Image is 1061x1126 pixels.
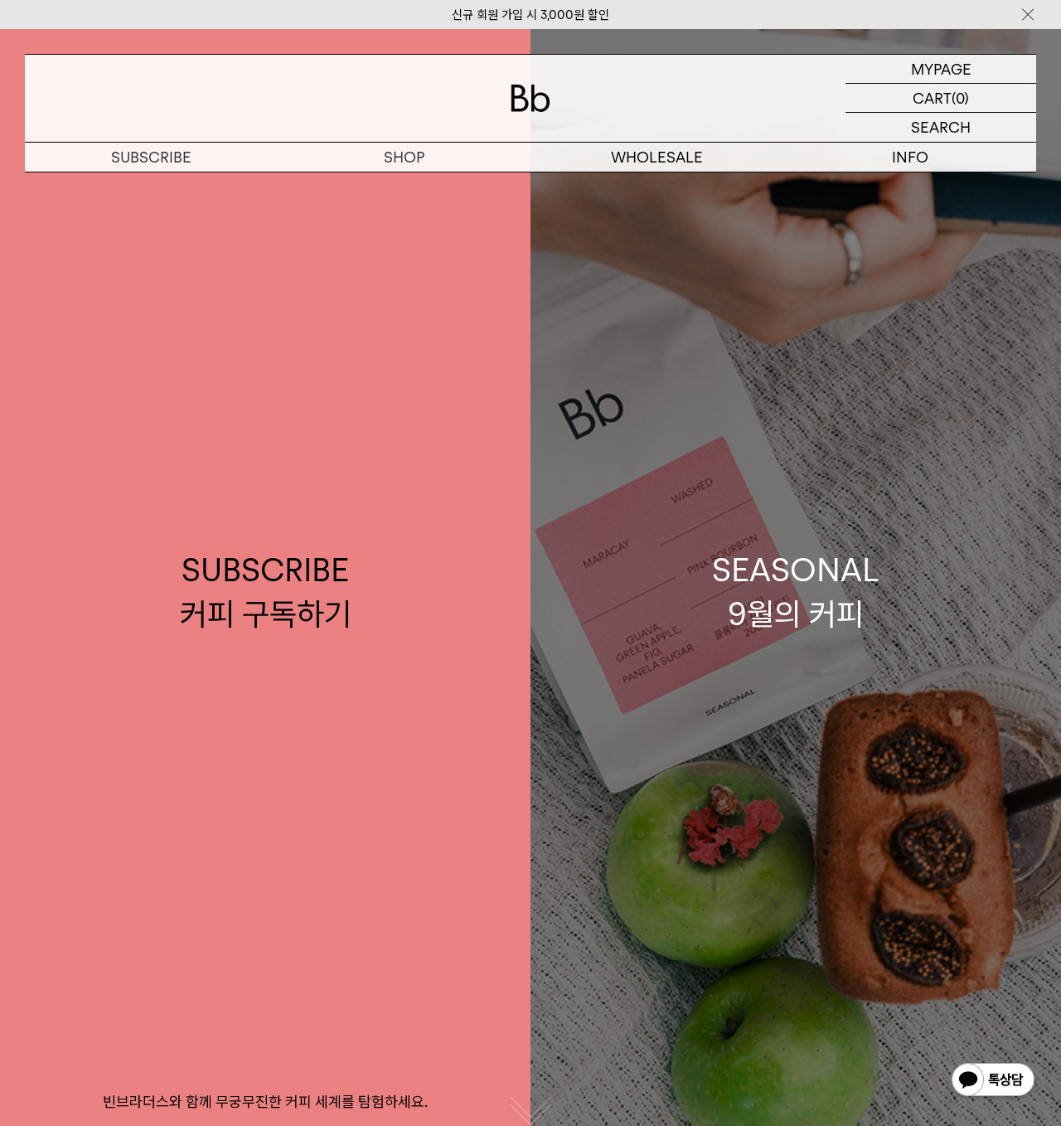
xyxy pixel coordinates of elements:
div: SEASONAL 9월의 커피 [712,548,879,636]
a: CART (0) [845,84,1036,113]
p: WHOLESALE [530,143,783,172]
img: 카카오톡 채널 1:1 채팅 버튼 [950,1061,1036,1101]
a: SHOP [278,143,530,172]
div: SUBSCRIBE 커피 구독하기 [180,548,351,636]
a: MYPAGE [845,55,1036,84]
p: INFO [783,143,1036,172]
p: SEARCH [911,113,971,142]
a: SUBSCRIBE [25,143,278,172]
p: CART [913,84,952,112]
a: 신규 회원 가입 시 3,000원 할인 [452,7,609,22]
p: (0) [952,84,969,112]
img: 로고 [511,85,550,112]
p: MYPAGE [911,55,971,83]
